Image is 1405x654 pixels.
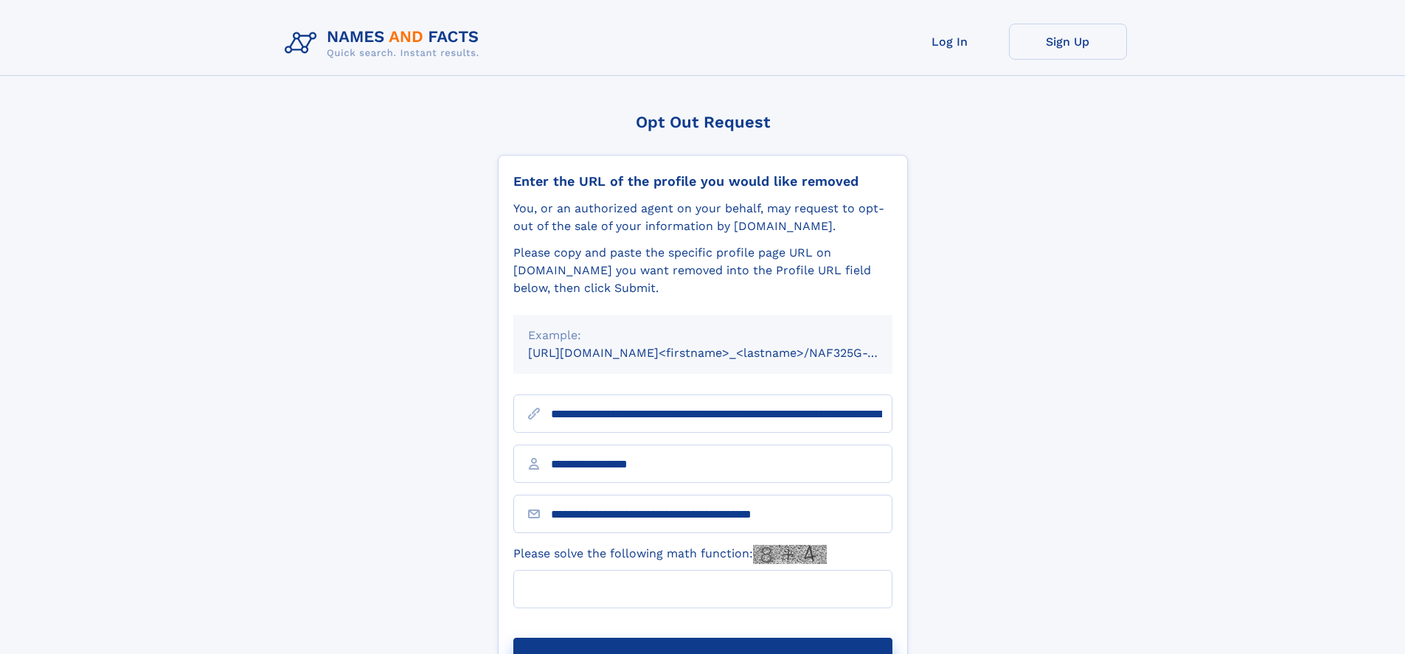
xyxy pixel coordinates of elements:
[1009,24,1127,60] a: Sign Up
[513,244,892,297] div: Please copy and paste the specific profile page URL on [DOMAIN_NAME] you want removed into the Pr...
[513,200,892,235] div: You, or an authorized agent on your behalf, may request to opt-out of the sale of your informatio...
[528,346,920,360] small: [URL][DOMAIN_NAME]<firstname>_<lastname>/NAF325G-xxxxxxxx
[279,24,491,63] img: Logo Names and Facts
[891,24,1009,60] a: Log In
[528,327,878,344] div: Example:
[513,545,827,564] label: Please solve the following math function:
[513,173,892,189] div: Enter the URL of the profile you would like removed
[498,113,908,131] div: Opt Out Request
